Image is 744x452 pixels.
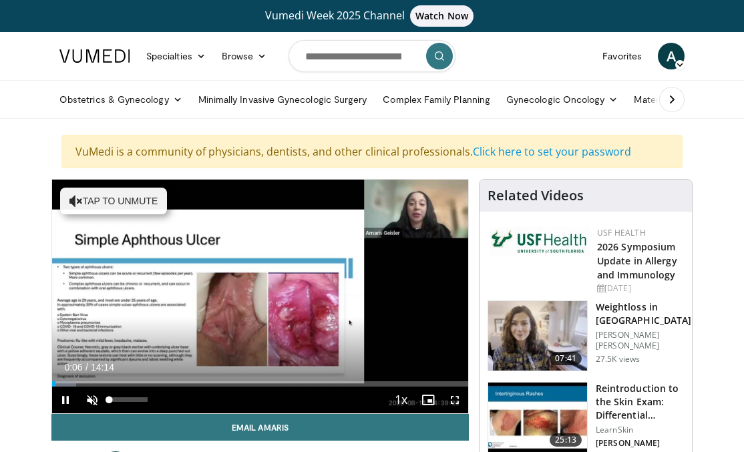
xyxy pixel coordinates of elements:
a: 2026 Symposium Update in Allergy and Immunology [597,240,677,281]
video-js: Video Player [52,180,468,413]
img: 022c50fb-a848-4cac-a9d8-ea0906b33a1b.150x105_q85_crop-smart_upscale.jpg [488,383,587,452]
p: 27.5K views [596,354,640,365]
span: Watch Now [410,5,474,27]
a: Email Amaris [51,414,469,441]
span: 07:41 [550,352,582,365]
h3: Reintroduction to the Skin Exam: Differential Diagnosis Based on the… [596,382,684,422]
a: Vumedi Week 2025 ChannelWatch Now [51,5,693,27]
button: Playback Rate [388,387,415,413]
a: Browse [214,43,275,69]
a: Gynecologic Oncology [498,86,626,113]
a: Minimally Invasive Gynecologic Surgery [190,86,375,113]
a: Click here to set your password [473,144,631,159]
button: Pause [52,387,79,413]
h4: Related Videos [488,188,584,204]
a: Complex Family Planning [375,86,498,113]
button: Tap to unmute [60,188,167,214]
div: [DATE] [597,282,681,294]
p: LearnSkin [596,425,684,435]
a: Obstetrics & Gynecology [51,86,190,113]
button: Unmute [79,387,106,413]
button: Fullscreen [441,387,468,413]
img: VuMedi Logo [59,49,130,63]
p: [PERSON_NAME] [596,438,684,449]
a: Favorites [594,43,650,69]
a: 07:41 Weightloss in [GEOGRAPHIC_DATA] [PERSON_NAME] [PERSON_NAME] 27.5K views [488,300,684,371]
button: Enable picture-in-picture mode [415,387,441,413]
input: Search topics, interventions [289,40,455,72]
a: Specialties [138,43,214,69]
span: 0:06 [64,362,82,373]
p: [PERSON_NAME] [PERSON_NAME] [596,330,691,351]
div: Progress Bar [52,381,468,387]
a: A [658,43,685,69]
span: 25:13 [550,433,582,447]
img: 6ba8804a-8538-4002-95e7-a8f8012d4a11.png.150x105_q85_autocrop_double_scale_upscale_version-0.2.jpg [490,227,590,256]
a: USF Health [597,227,646,238]
div: Volume Level [109,397,147,402]
span: 14:14 [91,362,114,373]
h3: Weightloss in [GEOGRAPHIC_DATA] [596,300,691,327]
img: 9983fed1-7565-45be-8934-aef1103ce6e2.150x105_q85_crop-smart_upscale.jpg [488,301,587,371]
div: VuMedi is a community of physicians, dentists, and other clinical professionals. [61,135,683,168]
span: / [85,362,88,373]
